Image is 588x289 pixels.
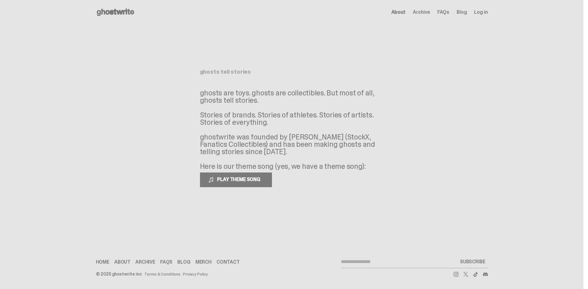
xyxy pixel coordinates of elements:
[200,69,384,75] h1: ghosts tell stories
[391,10,405,15] a: About
[160,260,172,265] a: FAQs
[96,260,109,265] a: Home
[437,10,449,15] a: FAQs
[135,260,155,265] a: Archive
[457,10,467,15] a: Blog
[195,260,212,265] a: Merch
[474,10,488,15] a: Log in
[200,172,272,187] button: PLAY THEME SONG
[183,272,208,276] a: Privacy Policy
[215,176,264,183] span: PLAY THEME SONG
[217,260,240,265] a: Contact
[413,10,430,15] a: Archive
[114,260,130,265] a: About
[177,260,190,265] a: Blog
[96,272,142,276] div: © 2025 ghostwrite inc
[144,272,180,276] a: Terms & Conditions
[200,89,384,170] p: ghosts are toys. ghosts are collectibles. But most of all, ghosts tell stories. Stories of brands...
[458,256,488,268] button: SUBSCRIBE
